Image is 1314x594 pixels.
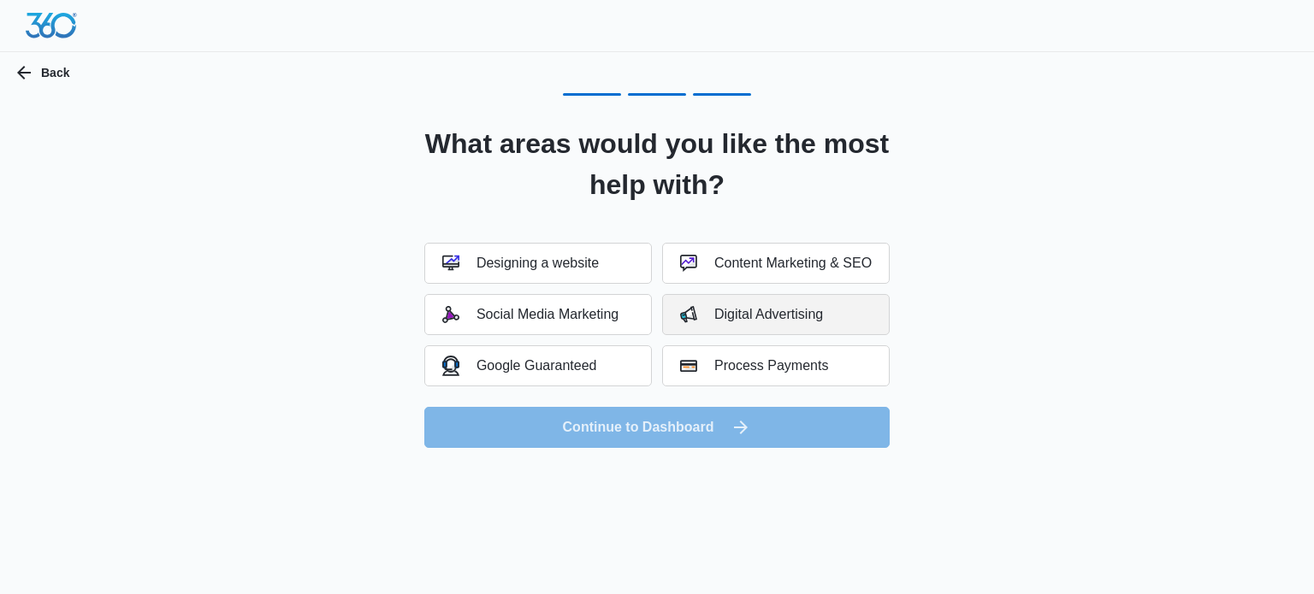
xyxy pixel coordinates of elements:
button: Social Media Marketing [424,294,652,335]
div: Google Guaranteed [442,356,597,375]
button: Process Payments [662,345,890,386]
button: Designing a website [424,243,652,284]
div: Digital Advertising [680,306,823,323]
button: Digital Advertising [662,294,890,335]
div: Content Marketing & SEO [680,255,872,272]
h2: What areas would you like the most help with? [403,123,911,205]
button: Google Guaranteed [424,345,652,386]
div: Designing a website [442,255,599,272]
button: Content Marketing & SEO [662,243,890,284]
div: Social Media Marketing [442,306,619,323]
div: Process Payments [680,357,828,374]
